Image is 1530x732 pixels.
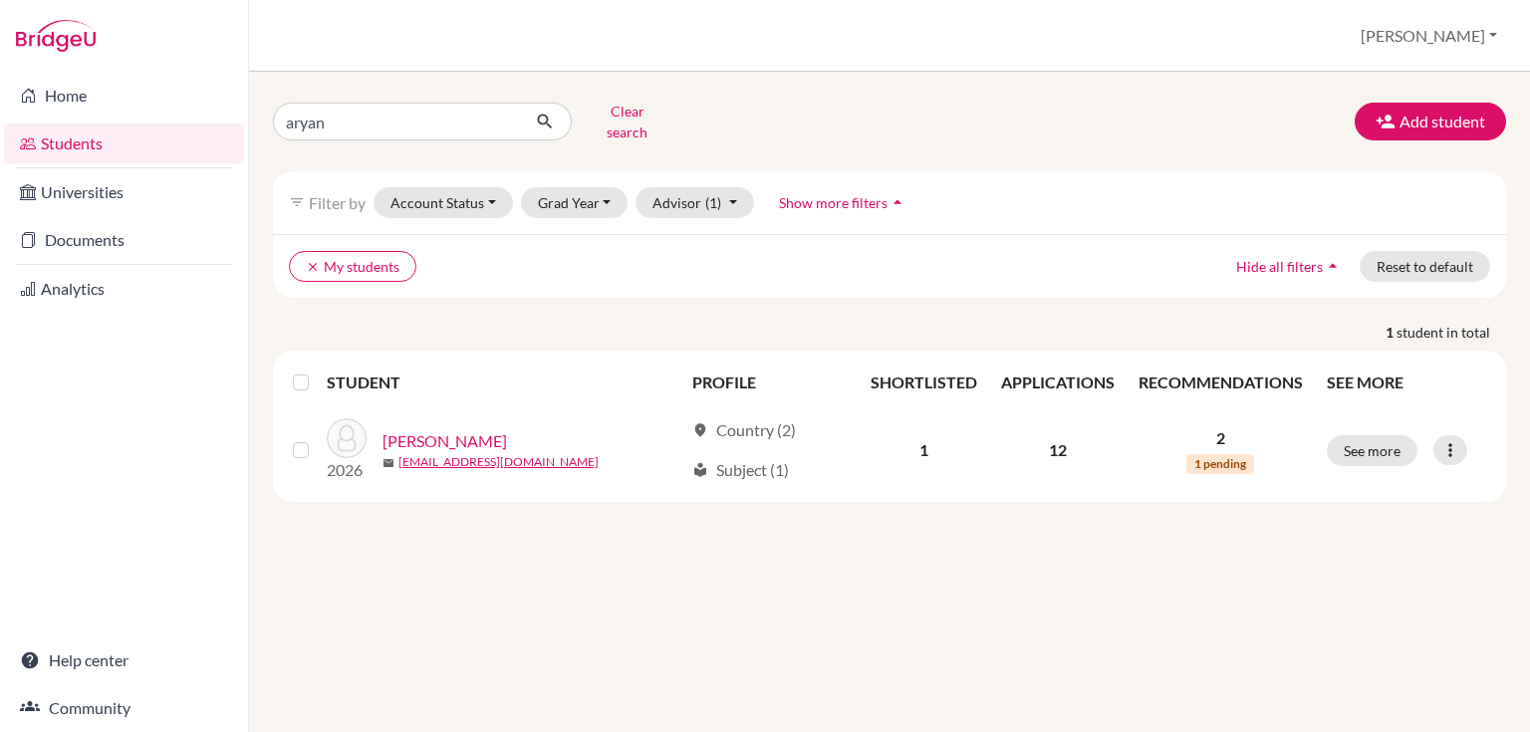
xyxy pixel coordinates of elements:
a: [PERSON_NAME] [382,429,507,453]
i: arrow_drop_up [888,192,907,212]
a: Home [4,76,244,116]
td: 1 [859,406,989,494]
a: Universities [4,172,244,212]
button: Add student [1355,103,1506,140]
strong: 1 [1386,322,1397,343]
a: Analytics [4,269,244,309]
img: Bridge-U [16,20,96,52]
span: local_library [692,462,708,478]
span: student in total [1397,322,1506,343]
a: Help center [4,640,244,680]
a: Documents [4,220,244,260]
a: [EMAIL_ADDRESS][DOMAIN_NAME] [398,453,599,471]
i: clear [306,260,320,274]
button: [PERSON_NAME] [1352,17,1506,55]
button: Clear search [572,96,682,147]
button: See more [1327,435,1417,466]
td: 12 [989,406,1127,494]
button: Account Status [374,187,513,218]
p: 2026 [327,458,367,482]
button: Hide all filtersarrow_drop_up [1219,251,1360,282]
span: Show more filters [779,194,888,211]
i: filter_list [289,194,305,210]
a: Community [4,688,244,728]
th: SHORTLISTED [859,359,989,406]
img: Wadhwani, Aryan [327,418,367,458]
button: Grad Year [521,187,629,218]
span: Hide all filters [1236,258,1323,275]
button: Advisor(1) [636,187,754,218]
th: SEE MORE [1315,359,1498,406]
span: 1 pending [1186,454,1254,474]
span: Filter by [309,193,366,212]
div: Subject (1) [692,458,789,482]
span: mail [382,457,394,469]
button: Show more filtersarrow_drop_up [762,187,924,218]
i: arrow_drop_up [1323,256,1343,276]
input: Find student by name... [273,103,520,140]
span: (1) [705,194,721,211]
th: APPLICATIONS [989,359,1127,406]
button: Reset to default [1360,251,1490,282]
button: clearMy students [289,251,416,282]
a: Students [4,123,244,163]
div: Country (2) [692,418,796,442]
th: RECOMMENDATIONS [1127,359,1315,406]
p: 2 [1139,426,1303,450]
th: STUDENT [327,359,680,406]
th: PROFILE [680,359,859,406]
span: location_on [692,422,708,438]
